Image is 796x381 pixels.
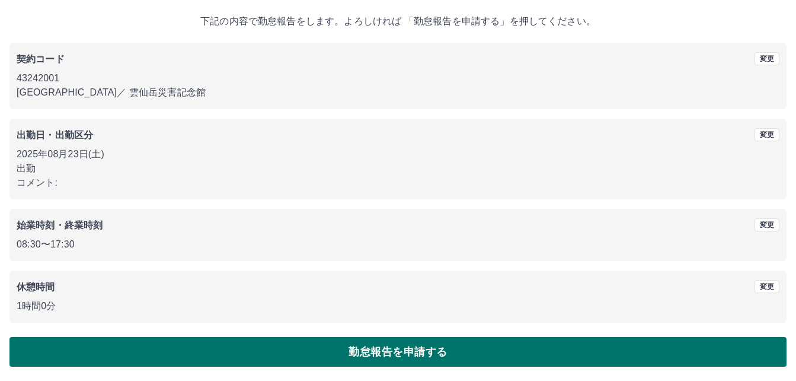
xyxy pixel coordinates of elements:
p: 下記の内容で勤怠報告をします。よろしければ 「勤怠報告を申請する」を押してください。 [9,14,787,28]
p: コメント: [17,176,779,190]
p: 08:30 〜 17:30 [17,237,779,252]
button: 変更 [755,52,779,65]
p: 2025年08月23日(土) [17,147,779,161]
b: 休憩時間 [17,282,55,292]
p: 出勤 [17,161,779,176]
p: 1時間0分 [17,299,779,313]
button: 勤怠報告を申請する [9,337,787,367]
b: 始業時刻・終業時刻 [17,220,103,230]
button: 変更 [755,128,779,141]
button: 変更 [755,280,779,293]
p: 43242001 [17,71,779,85]
p: [GEOGRAPHIC_DATA] ／ 雲仙岳災害記念館 [17,85,779,100]
b: 契約コード [17,54,65,64]
b: 出勤日・出勤区分 [17,130,93,140]
button: 変更 [755,218,779,231]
